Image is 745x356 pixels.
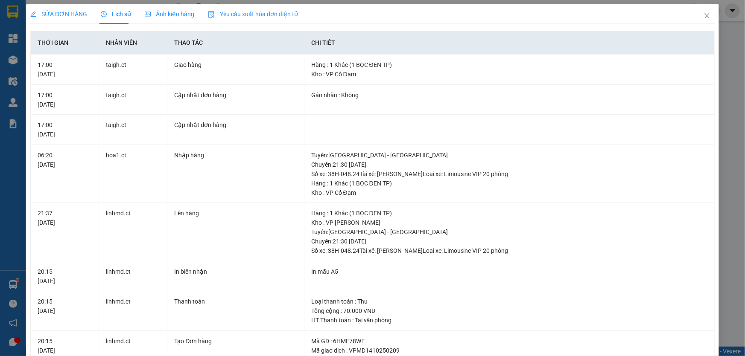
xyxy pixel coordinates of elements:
[99,203,167,261] td: linhmd.ct
[695,4,719,28] button: Close
[174,336,297,346] div: Tạo Đơn hàng
[304,31,715,55] th: Chi tiết
[311,297,707,306] div: Loại thanh toán : Thu
[311,60,707,69] div: Hàng : 1 Khác (1 BỌC ĐEN TP)
[145,11,194,17] span: Ảnh kiện hàng
[311,218,707,227] div: Kho : VP [PERSON_NAME]
[174,208,297,218] div: Lên hàng
[38,120,92,139] div: 17:00 [DATE]
[174,297,297,306] div: Thanh toán
[99,85,167,115] td: taigh.ct
[38,267,92,286] div: 20:15 [DATE]
[31,31,99,55] th: Thời gian
[30,11,36,17] span: edit
[99,115,167,145] td: taigh.ct
[311,208,707,218] div: Hàng : 1 Khác (1 BỌC ĐEN TP)
[38,297,92,315] div: 20:15 [DATE]
[208,11,215,18] img: icon
[99,55,167,85] td: taigh.ct
[101,11,131,17] span: Lịch sử
[311,336,707,346] div: Mã GD : 6HME78WT
[311,227,707,255] div: Tuyến : [GEOGRAPHIC_DATA] - [GEOGRAPHIC_DATA] Chuyến: 21:30 [DATE] Số xe: 38H-048.24 Tài xế: [PER...
[311,90,707,100] div: Gán nhãn : Không
[174,60,297,69] div: Giao hàng
[311,346,707,355] div: Mã giao dịch : VPMD1410250209
[99,291,167,331] td: linhmd.ct
[30,11,87,17] span: SỬA ĐƠN HÀNG
[311,188,707,197] div: Kho : VP Cổ Đạm
[311,315,707,325] div: HT Thanh toán : Tại văn phòng
[38,151,92,169] div: 06:20 [DATE]
[38,208,92,227] div: 21:37 [DATE]
[99,31,167,55] th: Nhân viên
[174,151,297,160] div: Nhập hàng
[38,336,92,355] div: 20:15 [DATE]
[174,90,297,100] div: Cập nhật đơn hàng
[38,90,92,109] div: 17:00 [DATE]
[99,261,167,292] td: linhmd.ct
[311,179,707,188] div: Hàng : 1 Khác (1 BỌC ĐEN TP)
[174,267,297,276] div: In biên nhận
[311,267,707,276] div: In mẫu A5
[311,306,707,315] div: Tổng cộng : 70.000 VND
[208,11,298,17] span: Yêu cầu xuất hóa đơn điện tử
[174,120,297,130] div: Cập nhật đơn hàng
[311,151,707,179] div: Tuyến : [GEOGRAPHIC_DATA] - [GEOGRAPHIC_DATA] Chuyến: 21:30 [DATE] Số xe: 38H-048.24 Tài xế: [PER...
[704,12,710,19] span: close
[167,31,304,55] th: Thao tác
[101,11,107,17] span: clock-circle
[311,69,707,79] div: Kho : VP Cổ Đạm
[99,145,167,203] td: hoa1.ct
[145,11,151,17] span: picture
[38,60,92,79] div: 17:00 [DATE]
